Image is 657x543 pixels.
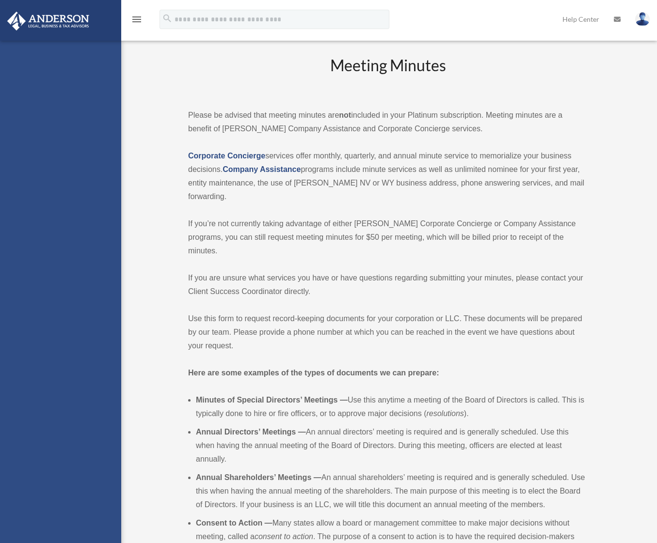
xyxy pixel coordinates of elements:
li: An annual shareholders’ meeting is required and is generally scheduled. Use this when having the ... [196,471,588,512]
b: Consent to Action — [196,519,272,527]
li: Use this anytime a meeting of the Board of Directors is called. This is typically done to hire or... [196,393,588,420]
a: Corporate Concierge [188,152,265,160]
strong: Here are some examples of the types of documents we can prepare: [188,369,439,377]
img: Anderson Advisors Platinum Portal [4,12,92,31]
p: If you are unsure what services you have or have questions regarding submitting your minutes, ple... [188,271,588,298]
a: menu [131,17,143,25]
b: Annual Shareholders’ Meetings — [196,473,321,481]
p: Please be advised that meeting minutes are included in your Platinum subscription. Meeting minute... [188,109,588,136]
p: services offer monthly, quarterly, and annual minute service to memorialize your business decisio... [188,149,588,203]
p: Use this form to request record-keeping documents for your corporation or LLC. These documents wi... [188,312,588,353]
em: consent to [255,532,290,541]
b: Minutes of Special Directors’ Meetings — [196,396,348,404]
h2: Meeting Minutes [188,55,588,95]
a: Company Assistance [223,165,301,173]
b: Annual Directors’ Meetings — [196,428,306,436]
i: search [162,13,173,24]
em: action [292,532,313,541]
i: menu [131,14,143,25]
p: If you’re not currently taking advantage of either [PERSON_NAME] Corporate Concierge or Company A... [188,217,588,258]
em: resolutions [426,409,464,418]
img: User Pic [635,12,650,26]
li: An annual directors’ meeting is required and is generally scheduled. Use this when having the ann... [196,425,588,466]
strong: not [339,111,351,119]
